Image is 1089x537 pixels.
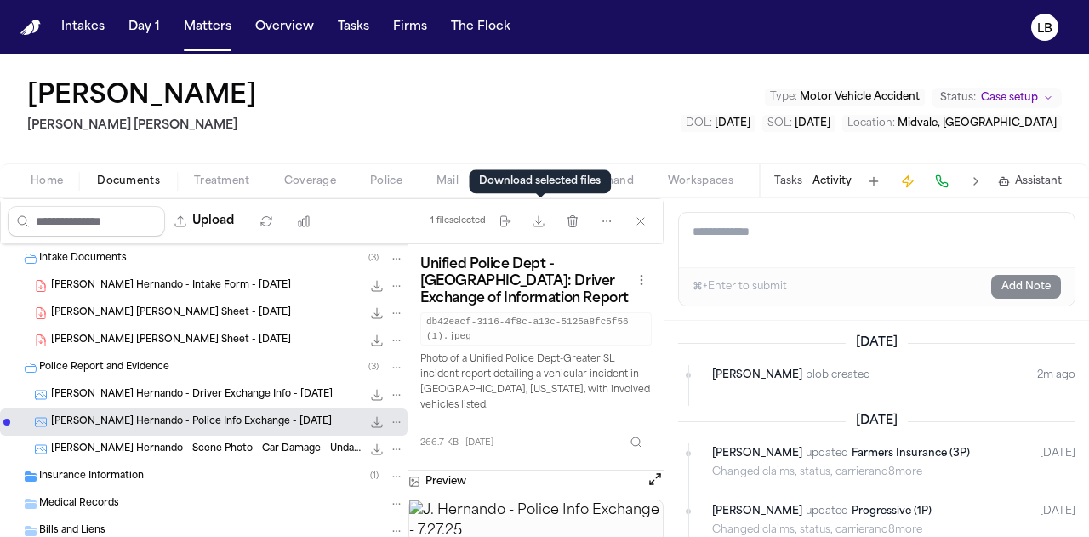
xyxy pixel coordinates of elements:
button: Upload [165,206,244,237]
span: [PERSON_NAME] [712,445,802,462]
button: Download J. Hernando - Driver Exchange Info - 7.27.25 [368,386,385,403]
h2: [PERSON_NAME] [PERSON_NAME] [27,116,264,136]
span: Workspaces [668,174,733,188]
a: Progressive (1P) [852,503,932,520]
button: Make a Call [930,169,954,193]
span: 266.7 KB [420,437,459,449]
span: DOL : [686,118,712,129]
span: Treatment [194,174,250,188]
span: Home [31,174,63,188]
button: Open preview [647,471,664,493]
span: Insurance Information [39,470,144,484]
h1: [PERSON_NAME] [27,82,257,112]
span: Police [370,174,402,188]
span: blob created [806,367,870,384]
span: SOL : [767,118,792,129]
button: Edit SOL: 2028-07-27 [762,115,835,132]
button: Activity [812,174,852,188]
span: updated [806,503,848,520]
span: Documents [97,174,160,188]
button: Edit Type: Motor Vehicle Accident [765,89,925,106]
span: Changed: claims, status, carrier [712,466,970,479]
span: [PERSON_NAME] [712,367,802,384]
button: Day 1 [122,12,167,43]
span: Location : [847,118,895,129]
img: Finch Logo [20,20,41,36]
button: Add Note [991,275,1061,299]
span: [DATE] [846,413,908,430]
button: Assistant [998,174,1062,188]
code: db42eacf-3116-4f8c-a13c-5125a8fc5f56 (1).jpeg [420,312,652,346]
span: Case setup [981,91,1038,105]
button: Add Task [862,169,886,193]
span: Type : [770,92,797,102]
time: August 7, 2025 at 5:17 PM [1040,445,1075,479]
span: Intake Documents [39,252,127,266]
time: August 7, 2025 at 5:17 PM [1040,503,1075,537]
span: [PERSON_NAME] [PERSON_NAME] Sheet - [DATE] [51,306,291,321]
span: Progressive (1P) [852,506,932,517]
span: ( 3 ) [368,254,379,263]
span: [PERSON_NAME] Hernando - Scene Photo - Car Damage - Undated [51,443,362,457]
button: Download J. Hernando - Intake Form - 7.28.25 [368,277,385,294]
span: [DATE] [846,334,908,351]
button: Edit matter name [27,82,257,112]
span: Police Report and Evidence [39,361,169,375]
a: Farmers Insurance (3P) [852,445,970,462]
button: Tasks [774,174,802,188]
button: Firms [386,12,434,43]
div: Download selected files [469,169,611,193]
span: Farmers Insurance (3P) [852,448,970,459]
span: Motor Vehicle Accident [800,92,920,102]
button: Create Immediate Task [896,169,920,193]
span: [DATE] [715,118,750,129]
span: [PERSON_NAME] [712,503,802,520]
span: and 8 more [869,525,922,535]
button: Tasks [331,12,376,43]
div: 1 file selected [430,215,486,226]
span: ( 1 ) [370,471,379,481]
button: Open preview [647,471,664,488]
a: Home [20,20,41,36]
span: Demand [588,174,634,188]
span: [PERSON_NAME] Hernando - Intake Form - [DATE] [51,279,291,294]
p: Photo of a Unified Police Dept-Greater SL incident report detailing a vehicular incident in [GEOG... [420,352,652,414]
h3: Preview [425,475,466,488]
div: ⌘+Enter to submit [693,280,787,294]
input: Search files [8,206,165,237]
span: Coverage [284,174,336,188]
button: Inspect [621,427,652,458]
span: Assistant [1015,174,1062,188]
span: Mail [436,174,459,188]
span: Medical Records [39,497,119,511]
span: updated [806,445,848,462]
span: Changed: claims, status, carrier [712,523,932,537]
time: August 11, 2025 at 3:24 PM [1037,367,1075,384]
span: [PERSON_NAME] [PERSON_NAME] Sheet - [DATE] [51,334,291,348]
button: Edit Location: Midvale, UT [842,115,1062,132]
button: Overview [248,12,321,43]
span: [DATE] [795,118,830,129]
span: [DATE] [465,437,493,449]
button: Download J. Hernando - Scene Photo - Car Damage - Undated [368,441,385,458]
button: Matters [177,12,238,43]
span: Status: [940,91,976,105]
button: The Flock [444,12,517,43]
span: [PERSON_NAME] Hernando - Police Info Exchange - [DATE] [51,415,332,430]
span: [PERSON_NAME] Hernando - Driver Exchange Info - [DATE] [51,388,333,403]
span: and 8 more [869,467,922,477]
button: Intakes [54,12,111,43]
h3: Unified Police Dept - [GEOGRAPHIC_DATA]: Driver Exchange of Information Report [420,256,631,307]
button: Download J. Hernando - Intake Sheet - 7.28.25 [368,332,385,349]
button: Edit DOL: 2025-07-27 [681,115,755,132]
span: Midvale, [GEOGRAPHIC_DATA] [898,118,1057,129]
button: Download J. Hernando - Police Info Exchange - 7.27.25 [368,414,385,431]
span: ( 3 ) [368,363,379,372]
